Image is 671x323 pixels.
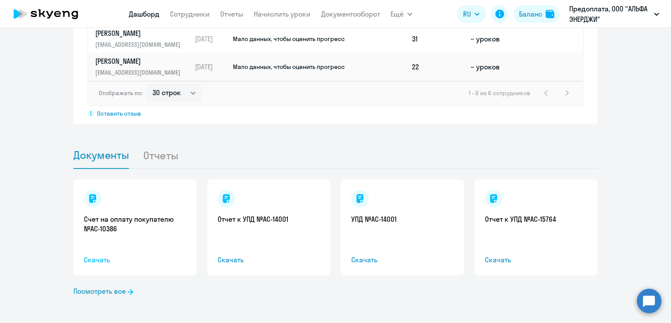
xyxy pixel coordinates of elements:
[97,110,141,117] span: Оставить отзыв
[99,89,143,97] span: Отображать по:
[220,10,243,18] a: Отчеты
[129,10,159,18] a: Дашборд
[514,5,560,23] button: Балансbalance
[391,9,404,19] span: Ещё
[95,68,185,77] p: [EMAIL_ADDRESS][DOMAIN_NAME]
[519,9,542,19] div: Баланс
[218,214,320,224] a: Отчет к УПД №AC-14001
[191,25,232,53] td: [DATE]
[569,3,650,24] p: Предоплата, ООО "АЛЬФА ЭНЕРДЖИ"
[95,56,191,77] a: [PERSON_NAME][EMAIL_ADDRESS][DOMAIN_NAME]
[254,10,311,18] a: Начислить уроки
[95,28,191,49] a: [PERSON_NAME][EMAIL_ADDRESS][DOMAIN_NAME]
[485,214,587,224] a: Отчет к УПД №AC-15764
[469,89,530,97] span: 1 - 6 из 6 сотрудников
[73,148,129,161] span: Документы
[351,214,453,224] a: УПД №AC-14001
[565,3,664,24] button: Предоплата, ООО "АЛЬФА ЭНЕРДЖИ"
[233,35,345,43] span: Мало данных, чтобы оценить прогресс
[351,254,453,265] span: Скачать
[84,254,186,265] span: Скачать
[170,10,210,18] a: Сотрудники
[321,10,380,18] a: Документооборот
[218,254,320,265] span: Скачать
[408,53,467,81] td: 22
[467,25,520,53] td: ~ уроков
[467,53,520,81] td: ~ уроков
[73,142,598,169] ul: Tabs
[95,40,185,49] p: [EMAIL_ADDRESS][DOMAIN_NAME]
[73,286,133,296] a: Посмотреть все
[546,10,554,18] img: balance
[391,5,412,23] button: Ещё
[485,254,587,265] span: Скачать
[84,214,186,234] a: Счет на оплату покупателю №AC-10386
[463,9,471,19] span: RU
[95,28,185,38] p: [PERSON_NAME]
[95,56,185,66] p: [PERSON_NAME]
[408,25,467,53] td: 31
[457,5,486,23] button: RU
[233,63,345,71] span: Мало данных, чтобы оценить прогресс
[191,53,232,81] td: [DATE]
